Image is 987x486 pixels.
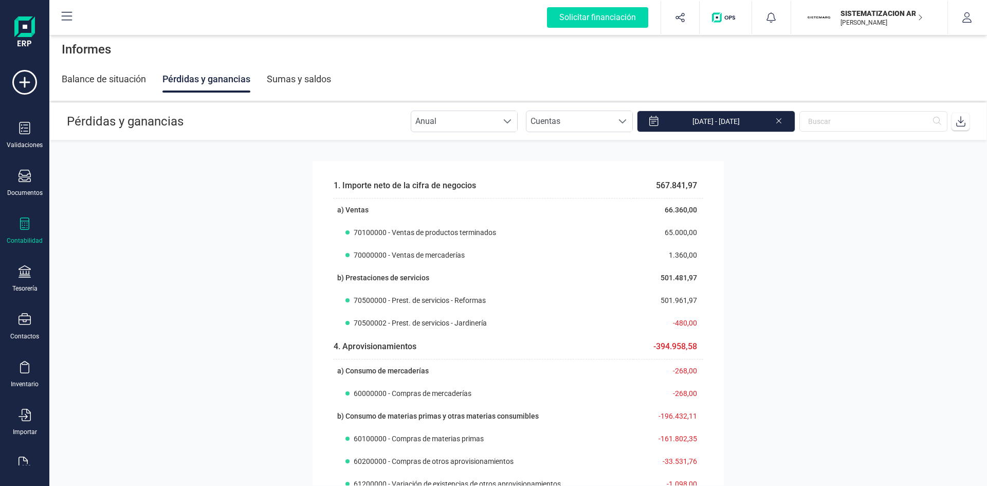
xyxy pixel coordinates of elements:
[337,367,429,375] span: a) Consumo de mercaderías
[712,12,739,23] img: Logo de OPS
[526,111,613,132] span: Cuentas
[354,388,471,399] span: 60000000 - Compras de mercaderías
[334,341,416,351] span: 4. Aprovisionamientos
[411,111,498,132] span: Anual
[633,221,703,244] td: 65.000,00
[11,380,39,388] div: Inventario
[633,405,703,427] td: -196.432,11
[337,274,429,282] span: b) Prestaciones de servicios
[12,284,38,293] div: Tesorería
[547,7,648,28] div: Solicitar financiación
[267,66,331,93] div: Sumas y saldos
[535,1,661,34] button: Solicitar financiación
[633,244,703,266] td: 1.360,00
[7,237,43,245] div: Contabilidad
[808,6,830,29] img: SI
[633,266,703,289] td: 501.481,97
[803,1,935,34] button: SISISTEMATIZACION ARQUITECTONICA EN REFORMAS SL[PERSON_NAME]
[840,8,923,19] p: SISTEMATIZACION ARQUITECTONICA EN REFORMAS SL
[334,181,476,190] span: 1. Importe neto de la cifra de negocios
[799,111,947,132] input: Buscar
[354,227,496,238] span: 70100000 - Ventas de productos terminados
[7,189,43,197] div: Documentos
[49,33,987,66] div: Informes
[354,295,486,305] span: 70500000 - Prest. de servicios - Reformas
[10,332,39,340] div: Contactos
[354,434,484,444] span: 60100000 - Compras de materias primas
[354,456,514,466] span: 60200000 - Compras de otros aprovisionamientos
[840,19,923,27] p: [PERSON_NAME]
[62,66,146,93] div: Balance de situación
[337,206,369,214] span: a) Ventas
[633,199,703,222] td: 66.360,00
[13,428,37,436] div: Importar
[633,450,703,473] td: -33.531,76
[633,312,703,334] td: -480,00
[633,427,703,450] td: -161.802,35
[354,250,465,260] span: 70000000 - Ventas de mercaderías
[67,114,184,129] span: Pérdidas y ganancias
[337,412,539,420] span: b) Consumo de materias primas y otras materias consumibles
[633,289,703,312] td: 501.961,97
[354,318,487,328] span: 70500002 - Prest. de servicios - Jardinería
[162,66,250,93] div: Pérdidas y ganancias
[633,382,703,405] td: -268,00
[14,16,35,49] img: Logo Finanedi
[633,334,703,359] td: -394.958,58
[633,173,703,199] td: 567.841,97
[706,1,745,34] button: Logo de OPS
[7,141,43,149] div: Validaciones
[633,359,703,383] td: -268,00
